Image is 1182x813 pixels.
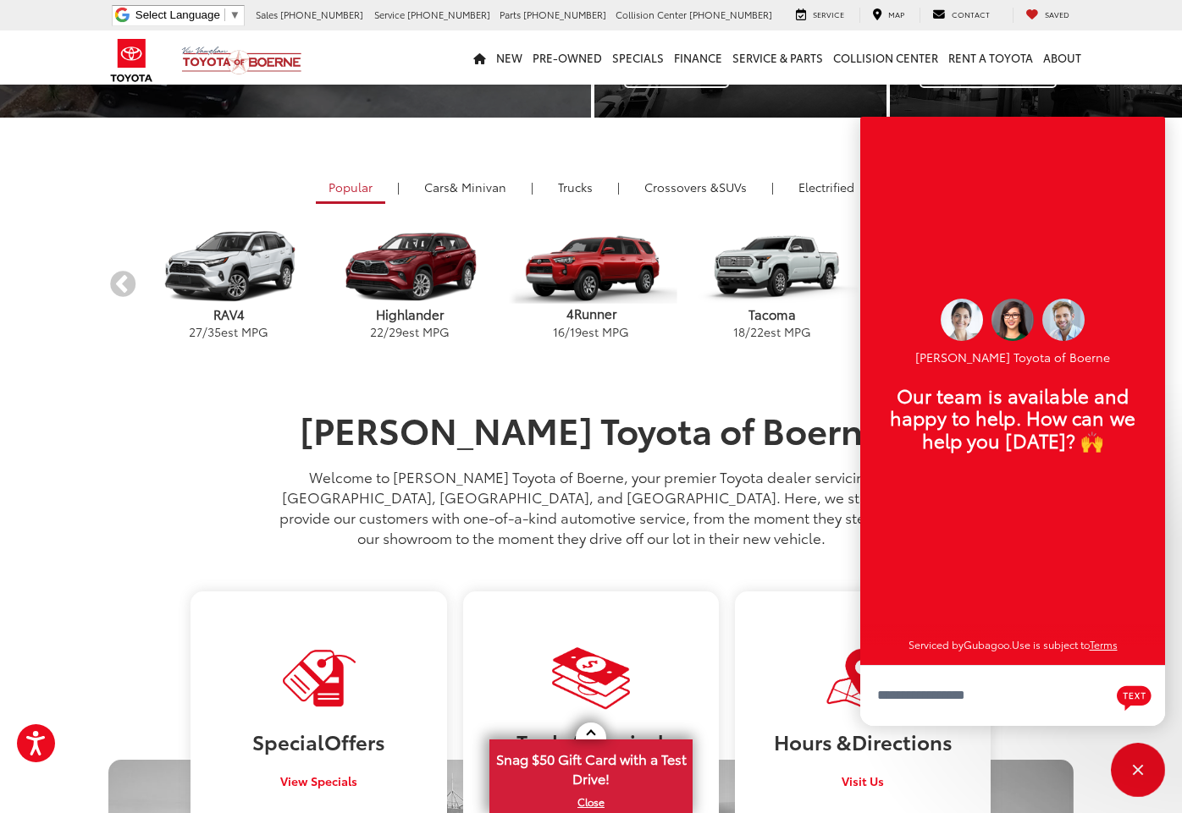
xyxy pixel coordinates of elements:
[842,772,884,789] span: Visit Us
[280,646,358,710] img: Visit Our Dealership
[613,179,624,195] li: |
[748,730,978,752] h3: Hours & Directions
[407,8,490,21] span: [PHONE_NUMBER]
[370,323,384,340] span: 22
[920,8,1002,23] a: Contact
[203,730,434,752] h3: Special Offers
[224,8,225,21] span: ​
[669,30,727,85] a: Finance
[135,8,220,21] span: Select Language
[256,8,278,21] span: Sales
[1012,637,1090,651] span: Use is subject to
[189,323,202,340] span: 27
[527,179,538,195] li: |
[733,323,745,340] span: 18
[632,173,759,201] a: SUVs
[941,299,983,341] img: Operator 2
[686,230,858,304] img: Toyota Tacoma
[1117,684,1152,711] svg: Text
[273,409,909,448] h1: [PERSON_NAME] Toyota of Boerne
[552,646,630,710] img: Visit Our Dealership
[374,8,405,21] span: Service
[1111,743,1165,797] button: Toggle Chat Window
[991,299,1034,341] img: Operator 1
[108,216,1074,354] aside: carousel
[1111,743,1165,797] div: Close
[319,305,500,323] p: Highlander
[1042,299,1085,341] img: Operator 3
[491,30,527,85] a: New
[824,646,902,710] img: Visit Our Dealership
[943,30,1038,85] a: Rent a Toyota
[142,230,314,304] img: Toyota RAV4
[1013,8,1082,23] a: My Saved Vehicles
[964,637,1012,651] a: Gubagoo.
[877,384,1148,451] p: Our team is available and happy to help. How can we help you [DATE]? 🙌
[570,323,582,340] span: 19
[767,179,778,195] li: |
[450,179,506,195] span: & Minivan
[229,8,240,21] span: ▼
[828,30,943,85] a: Collision Center
[727,30,828,85] a: Service & Parts: Opens in a new tab
[1112,677,1157,715] button: Chat with SMS
[750,323,764,340] span: 22
[319,323,500,340] p: / est MPG
[273,466,909,547] p: Welcome to [PERSON_NAME] Toyota of Boerne, your premier Toyota dealer servicing [GEOGRAPHIC_DATA]...
[505,230,677,303] img: Toyota 4Runner
[859,8,917,23] a: Map
[682,305,863,323] p: Tacoma
[813,8,844,19] span: Service
[411,173,519,201] a: Cars
[468,30,491,85] a: Home
[1090,637,1118,651] a: Terms
[138,323,319,340] p: / est MPG
[689,8,772,21] span: [PHONE_NUMBER]
[138,305,319,323] p: RAV4
[500,305,682,322] p: 4Runner
[786,173,867,201] a: Electrified
[181,46,302,75] img: Vic Vaughan Toyota of Boerne
[644,179,719,195] span: Crossovers &
[682,323,863,340] p: / est MPG
[1038,30,1086,85] a: About
[280,772,357,789] span: View Specials
[523,8,606,21] span: [PHONE_NUMBER]
[491,741,691,793] span: Snag $50 Gift Card with a Test Drive!
[553,323,565,340] span: 16
[280,8,363,21] span: [PHONE_NUMBER]
[545,173,605,201] a: Trucks
[527,30,607,85] a: Pre-Owned
[207,323,221,340] span: 35
[389,323,402,340] span: 29
[888,8,904,19] span: Map
[323,230,495,304] img: Toyota Highlander
[100,33,163,88] img: Toyota
[952,8,990,19] span: Contact
[783,8,857,23] a: Service
[909,637,964,651] span: Serviced by
[607,30,669,85] a: Specials
[860,665,1165,726] textarea: Type your message
[476,730,706,752] h3: Trade Appraisal
[877,349,1148,365] p: [PERSON_NAME] Toyota of Boerne
[500,8,521,21] span: Parts
[108,270,138,299] button: Previous
[393,179,404,195] li: |
[616,8,687,21] span: Collision Center
[135,8,240,21] a: Select Language​
[1045,8,1069,19] span: Saved
[500,323,682,340] p: / est MPG
[316,173,385,204] a: Popular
